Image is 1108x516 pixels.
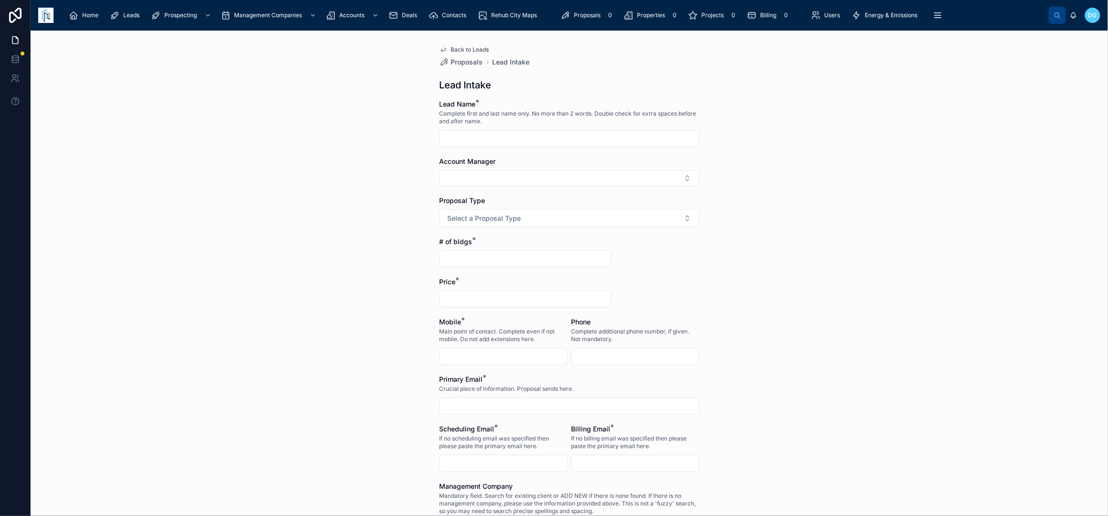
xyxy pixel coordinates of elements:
span: Proposals [451,57,483,67]
div: 0 [728,10,739,21]
div: 0 [780,10,792,21]
span: Main point of contact. Complete even if not mobile. Do not add extensions here. [440,328,568,343]
span: Energy & Emissions [865,11,918,19]
a: Management Companies [218,7,321,24]
div: scrollable content [61,5,1049,26]
button: Select Button [440,170,699,186]
a: Accounts [323,7,384,24]
span: Scheduling Email [440,425,495,433]
span: Billing [760,11,776,19]
button: Select Button [440,209,699,227]
a: Proposals [440,57,483,67]
span: Deals [402,11,417,19]
span: # of bldgs [440,237,473,246]
a: Properties0 [621,7,683,24]
span: Primary Email [440,375,483,383]
span: Mobile [440,318,462,326]
span: Back to Leads [451,46,489,54]
span: Crucial piece of information. Proposal sends here. [440,385,574,393]
span: Properties [637,11,665,19]
span: Select a Proposal Type [448,214,521,223]
span: Billing Email [571,425,611,433]
span: Proposals [574,11,601,19]
a: Home [66,7,105,24]
div: 0 [669,10,680,21]
span: Prospecting [164,11,197,19]
div: 0 [604,10,616,21]
span: If no scheduling email was specified then please paste the primary email here. [440,435,568,450]
a: Prospecting [148,7,216,24]
span: Contacts [442,11,466,19]
a: Users [808,7,847,24]
span: Accounts [339,11,365,19]
span: Leads [123,11,140,19]
span: Lead Name [440,100,476,108]
span: Proposal Type [440,196,485,204]
span: Complete additional phone number, if given. Not mandatory. [571,328,699,343]
span: If no billing email was specified then please paste the primary email here. [571,435,699,450]
h1: Lead Intake [440,78,492,92]
img: App logo [38,8,54,23]
span: Account Manager [440,157,496,165]
a: Billing0 [744,7,795,24]
a: Back to Leads [440,46,489,54]
span: Projects [701,11,724,19]
span: Price [440,278,456,286]
span: DG [1088,11,1097,19]
a: Deals [386,7,424,24]
a: Energy & Emissions [849,7,925,24]
a: Leads [107,7,146,24]
span: Phone [571,318,591,326]
span: Management Companies [234,11,302,19]
a: Contacts [426,7,473,24]
span: Management Company [440,482,513,490]
span: Complete first and last name only. No more than 2 words. Double check for extra spaces before and... [440,110,699,125]
a: Lead Intake [493,57,530,67]
span: Users [825,11,840,19]
span: Mandatory field. Search for existing client or ADD NEW if there is none found. If there is no man... [440,492,699,515]
span: Home [82,11,98,19]
a: Proposals0 [558,7,619,24]
span: Rehub City Maps [491,11,537,19]
a: Projects0 [685,7,742,24]
a: Rehub City Maps [475,7,544,24]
